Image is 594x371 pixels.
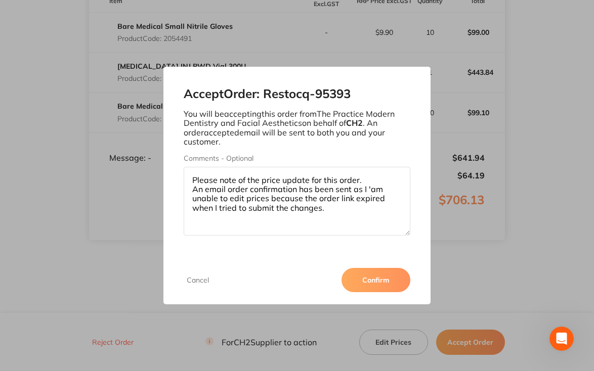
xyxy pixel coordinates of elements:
[346,118,363,128] b: CH2
[342,268,410,292] button: Confirm
[184,275,212,285] button: Cancel
[174,16,192,34] div: Close
[184,109,410,147] p: You will be accepting this order from The Practice Modern Dentistry and Facial Aesthetics on beha...
[184,167,410,236] textarea: Please note of the price update for this order. An email order confirmation has been sent as I 'a...
[549,327,574,351] iframe: Intercom live chat
[101,268,202,308] button: Messages
[135,293,169,300] span: Messages
[184,87,410,101] h2: Accept Order: Restocq- 95393
[39,293,62,300] span: Home
[184,154,410,162] label: Comments - Optional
